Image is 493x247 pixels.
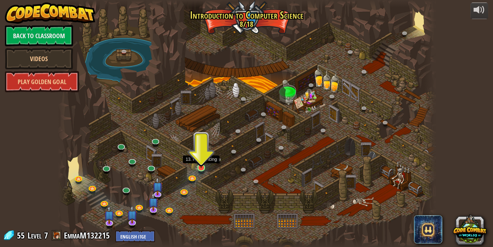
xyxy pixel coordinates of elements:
[5,25,73,46] a: Back to Classroom
[127,206,138,224] img: level-banner-unstarted-subscriber.png
[64,230,112,241] a: EmmaM132215
[197,147,206,169] img: level-banner-unstarted.png
[5,71,79,92] a: Play Golden Goal
[5,2,95,24] img: CodeCombat - Learn how to code by playing a game
[17,230,27,241] span: 55
[152,177,163,195] img: level-banner-unstarted-subscriber.png
[28,230,42,241] span: Level
[148,193,159,211] img: level-banner-unstarted-subscriber.png
[470,2,488,19] button: Adjust volume
[5,48,73,69] a: Videos
[104,206,115,224] img: level-banner-unstarted-subscriber.png
[44,230,48,241] span: 7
